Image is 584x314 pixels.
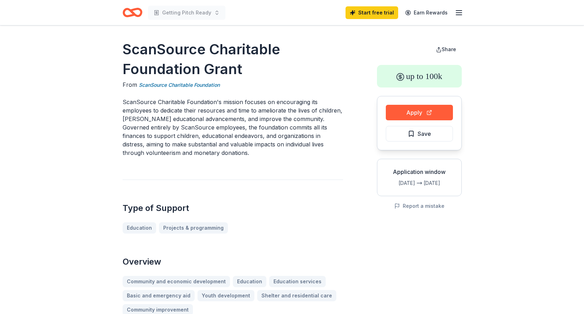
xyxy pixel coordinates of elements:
div: Application window [383,168,456,176]
button: Report a mistake [394,202,444,210]
span: Save [418,129,431,138]
a: Home [123,4,142,21]
a: Education [123,222,156,234]
a: Earn Rewards [401,6,452,19]
div: up to 100k [377,65,462,87]
button: Share [430,42,462,56]
div: [DATE] [383,179,415,187]
h2: Overview [123,256,343,267]
h1: ScanSource Charitable Foundation Grant [123,40,343,79]
span: Getting Pitch Ready [162,8,211,17]
button: Save [386,126,453,141]
a: ScanSource Charitable Foundation [139,81,220,89]
div: [DATE] [424,179,456,187]
p: ScanSource Charitable Foundation's mission focuses on encouraging its employees to dedicate their... [123,98,343,157]
button: Apply [386,105,453,120]
a: Start free trial [346,6,398,19]
h2: Type of Support [123,203,343,214]
button: Getting Pitch Ready [148,6,225,20]
div: From [123,80,343,89]
a: Projects & programming [159,222,228,234]
span: Share [442,46,456,52]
